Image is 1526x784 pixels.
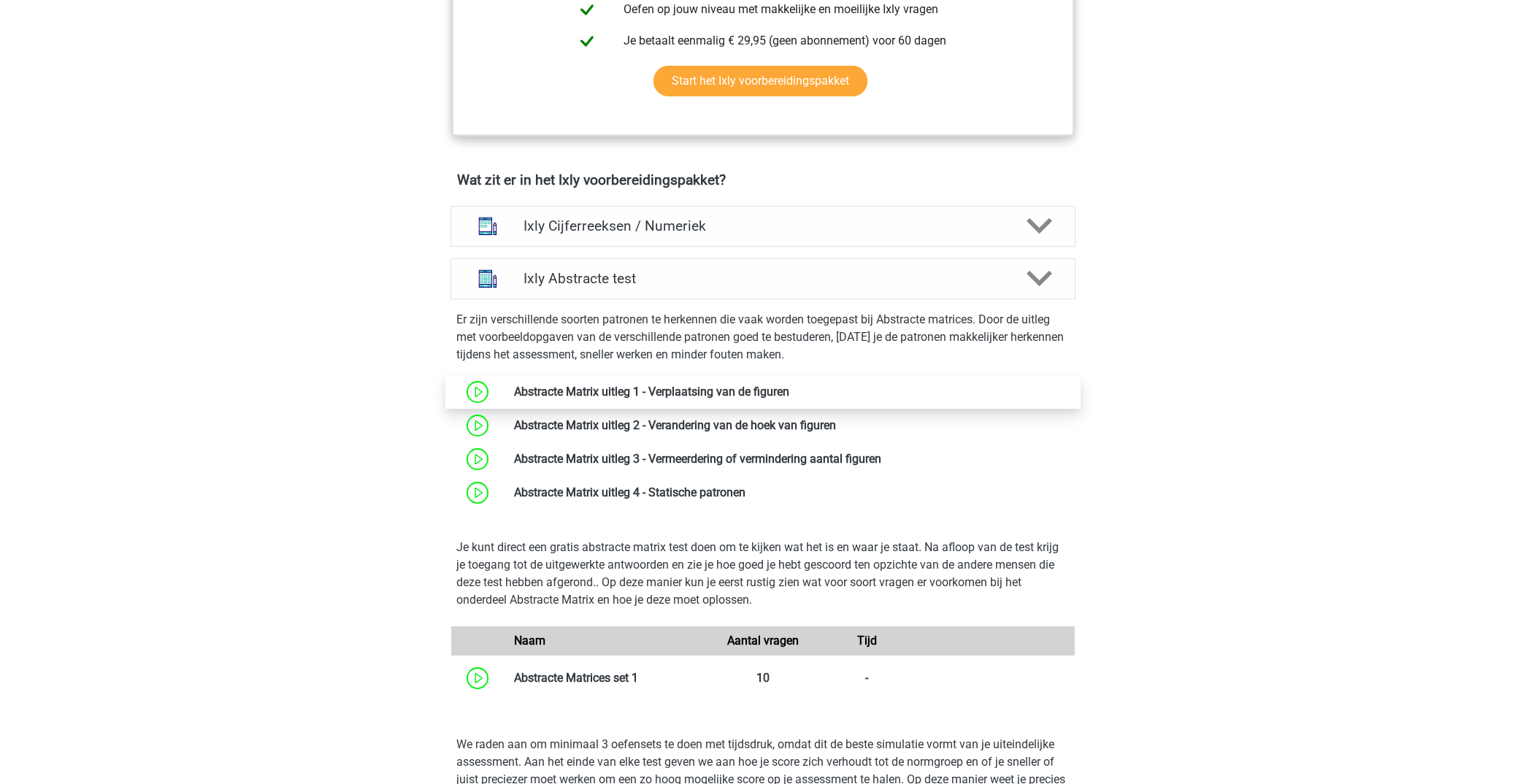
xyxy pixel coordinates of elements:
p: Er zijn verschillende soorten patronen te herkennen die vaak worden toegepast bij Abstracte matri... [456,311,1070,364]
div: Abstracte Matrix uitleg 1 - Verplaatsing van de figuren [503,383,1075,401]
img: abstracte matrices [469,260,507,298]
div: Naam [503,632,711,650]
a: abstracte matrices Ixly Abstracte test [445,258,1081,299]
div: Tijd [815,632,919,650]
div: Abstracte Matrix uitleg 4 - Statische patronen [503,484,1075,501]
h4: Wat zit er in het Ixly voorbereidingspakket? [457,172,1069,188]
p: Je kunt direct een gratis abstracte matrix test doen om te kijken wat het is en waar je staat. Na... [456,539,1070,609]
div: Abstracte Matrix uitleg 3 - Vermeerdering of vermindering aantal figuren [503,450,1075,468]
div: Abstracte Matrices set 1 [503,669,711,687]
a: cijferreeksen Ixly Cijferreeksen / Numeriek [445,206,1081,247]
div: Aantal vragen [711,632,815,650]
a: Start het Ixly voorbereidingspakket [653,66,867,96]
img: cijferreeksen [469,207,507,245]
div: Abstracte Matrix uitleg 2 - Verandering van de hoek van figuren [503,417,1075,434]
h4: Ixly Cijferreeksen / Numeriek [524,218,1002,234]
h4: Ixly Abstracte test [524,270,1002,287]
